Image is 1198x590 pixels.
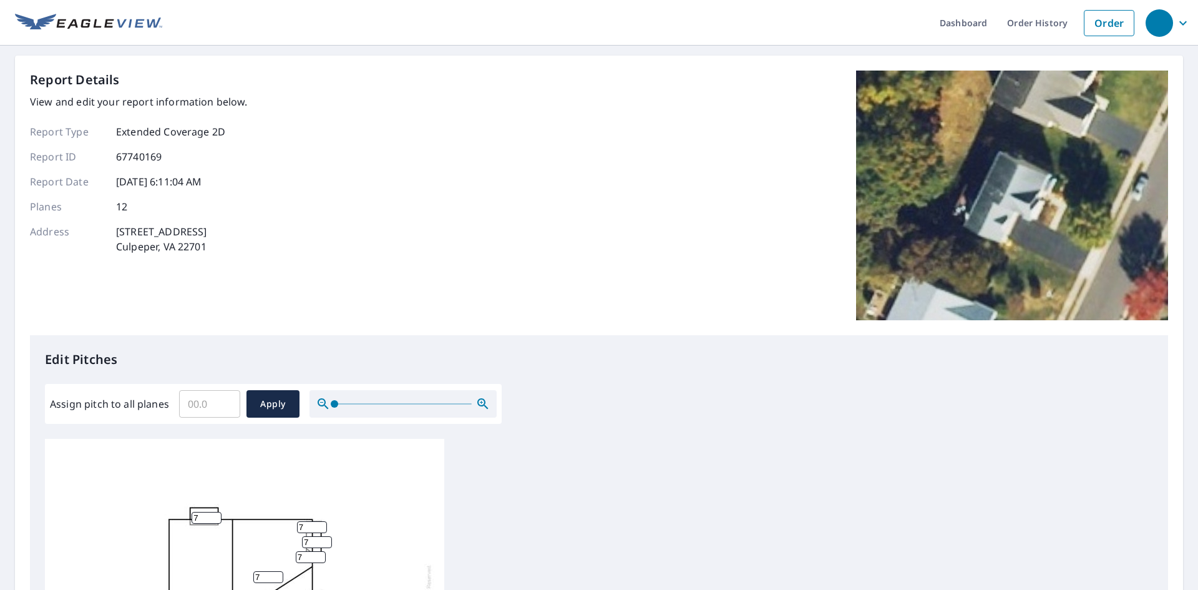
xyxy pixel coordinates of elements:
p: Report Date [30,174,105,189]
p: [DATE] 6:11:04 AM [116,174,202,189]
input: 00.0 [179,386,240,421]
p: Planes [30,199,105,214]
p: 12 [116,199,127,214]
p: Extended Coverage 2D [116,124,225,139]
a: Order [1084,10,1134,36]
p: Report ID [30,149,105,164]
p: Address [30,224,105,254]
p: [STREET_ADDRESS] Culpeper, VA 22701 [116,224,207,254]
p: Report Type [30,124,105,139]
img: EV Logo [15,14,162,32]
p: Edit Pitches [45,350,1153,369]
button: Apply [246,390,299,418]
label: Assign pitch to all planes [50,396,169,411]
span: Apply [256,396,290,412]
img: Top image [856,71,1168,320]
p: 67740169 [116,149,162,164]
p: Report Details [30,71,120,89]
p: View and edit your report information below. [30,94,248,109]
